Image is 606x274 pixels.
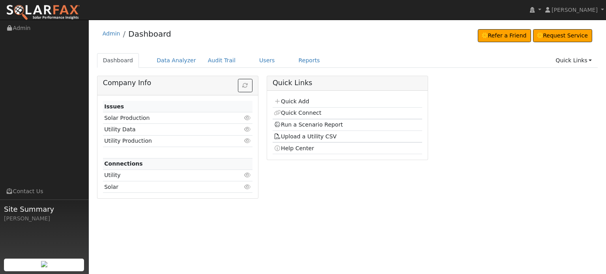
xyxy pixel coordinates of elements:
[478,29,531,43] a: Refer a Friend
[274,98,309,104] a: Quick Add
[151,53,202,68] a: Data Analyzer
[4,214,84,223] div: [PERSON_NAME]
[103,181,228,193] td: Solar
[104,160,143,167] strong: Connections
[128,29,171,39] a: Dashboard
[41,261,47,267] img: retrieve
[244,138,251,144] i: Click to view
[273,79,422,87] h5: Quick Links
[104,103,124,110] strong: Issues
[244,115,251,121] i: Click to view
[533,29,593,43] a: Request Service
[4,204,84,214] span: Site Summary
[103,30,120,37] a: Admin
[552,7,598,13] span: [PERSON_NAME]
[244,127,251,132] i: Click to view
[274,110,321,116] a: Quick Connect
[103,79,252,87] h5: Company Info
[103,112,228,124] td: Solar Production
[274,145,314,151] a: Help Center
[244,172,251,178] i: Click to view
[103,124,228,135] td: Utility Data
[253,53,281,68] a: Users
[103,170,228,181] td: Utility
[202,53,241,68] a: Audit Trail
[274,121,343,128] a: Run a Scenario Report
[6,4,80,21] img: SolarFax
[103,135,228,147] td: Utility Production
[293,53,326,68] a: Reports
[274,133,337,140] a: Upload a Utility CSV
[244,184,251,190] i: Click to view
[550,53,598,68] a: Quick Links
[97,53,139,68] a: Dashboard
